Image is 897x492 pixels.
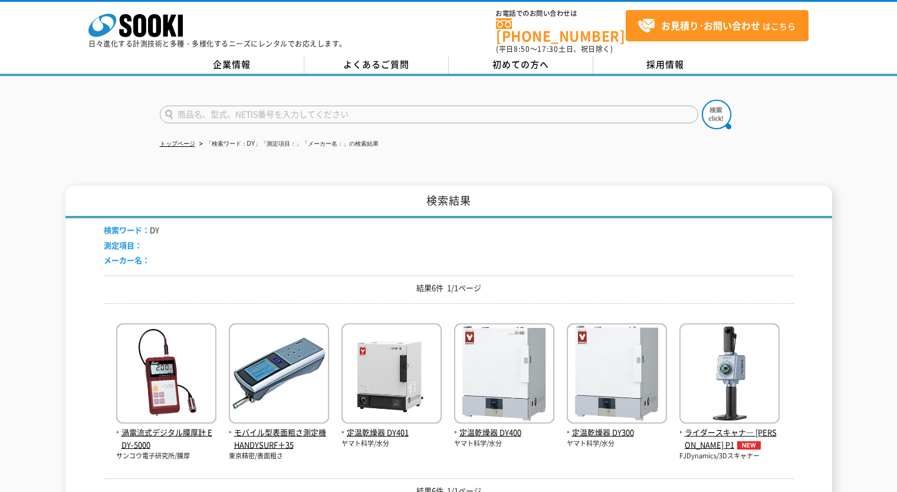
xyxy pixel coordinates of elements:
span: 8:50 [514,44,530,54]
p: サンコウ電子研究所/膜厚 [116,451,216,461]
span: 測定項目： [104,240,142,251]
span: 定温乾燥器 DY400 [454,427,554,439]
img: NEW [734,441,764,450]
p: ヤマト科学/水分 [341,439,442,449]
img: FJD Trion P1 [679,323,780,427]
p: FJDynamics/3Dスキャナー [679,451,780,461]
li: 「検索ワード：DY」「測定項目：」「メーカー名：」の検索結果 [197,138,379,150]
a: お見積り･お問い合わせはこちら [626,10,809,41]
span: (平日 ～ 土日、祝日除く) [496,44,613,54]
p: 日々進化する計測技術と多種・多様化するニーズにレンタルでお応えします。 [88,40,347,47]
p: ヤマト科学/水分 [454,439,554,449]
img: HANDYSURF＋35 [229,323,329,427]
span: 検索ワード： [104,224,150,235]
p: 結果6件 1/1ページ [104,282,794,294]
a: 初めての方へ [449,56,593,74]
span: モバイル型表面粗さ測定機 HANDYSURF＋35 [229,427,329,451]
a: トップページ [160,140,195,147]
img: EDY-5000 [116,323,216,427]
a: 企業情報 [160,56,304,74]
span: 定温乾燥器 DY300 [567,427,667,439]
a: 定温乾燥器 DY300 [567,414,667,439]
h1: 検索結果 [65,186,832,218]
span: ライダースキャナ― [PERSON_NAME] P1 [679,427,780,451]
span: 渦電流式デジタル膜厚計 EDY-5000 [116,427,216,451]
img: btn_search.png [702,100,731,129]
span: 定温乾燥器 DY401 [341,427,442,439]
img: DY400 [454,323,554,427]
a: 定温乾燥器 DY400 [454,414,554,439]
span: はこちら [638,17,796,35]
a: 採用情報 [593,56,738,74]
li: DY [104,224,159,237]
span: 17:30 [537,44,558,54]
span: メーカー名： [104,254,150,265]
p: ヤマト科学/水分 [567,439,667,449]
img: DY300 [567,323,667,427]
a: ライダースキャナ― [PERSON_NAME] P1NEW [679,414,780,451]
a: 渦電流式デジタル膜厚計 EDY-5000 [116,414,216,451]
p: 東京精密/表面粗さ [229,451,329,461]
a: 定温乾燥器 DY401 [341,414,442,439]
span: 初めての方へ [492,58,549,71]
input: 商品名、型式、NETIS番号を入力してください [160,106,698,123]
a: モバイル型表面粗さ測定機 HANDYSURF＋35 [229,414,329,451]
a: [PHONE_NUMBER] [496,18,626,42]
strong: お見積り･お問い合わせ [661,18,760,32]
img: DY401 [341,323,442,427]
a: よくあるご質問 [304,56,449,74]
span: お電話でのお問い合わせは [496,10,626,17]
